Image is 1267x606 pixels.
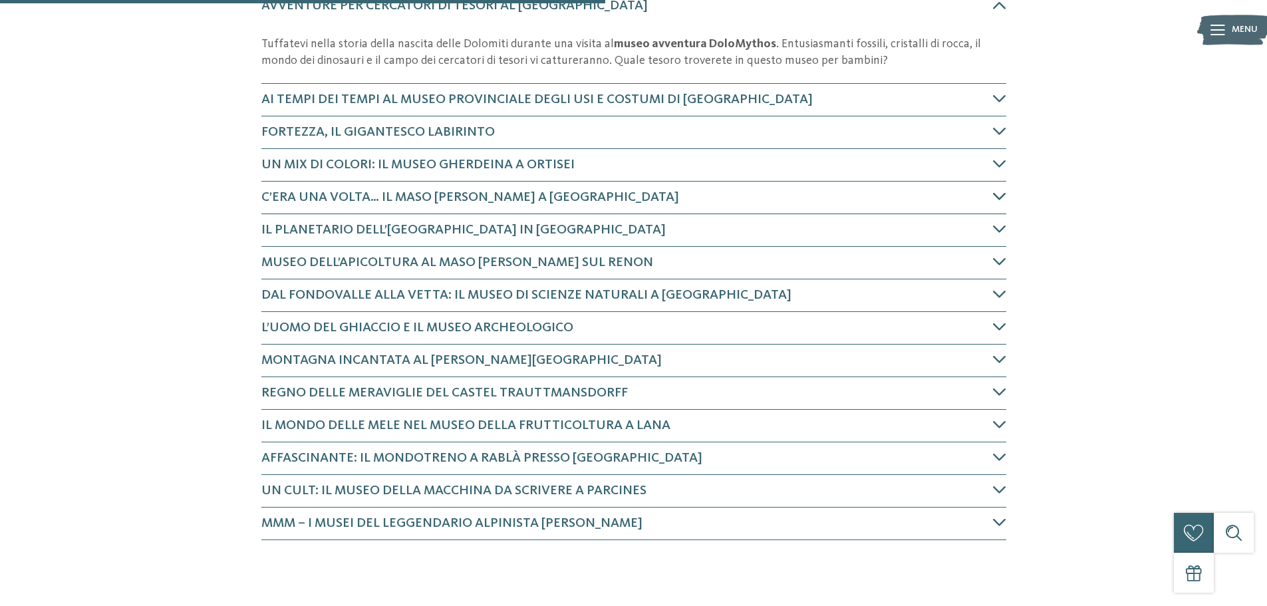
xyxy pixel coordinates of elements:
[261,191,679,204] span: C’era una volta… Il Maso [PERSON_NAME] a [GEOGRAPHIC_DATA]
[261,321,573,335] span: L’uomo del ghiaccio e il museo archeologico
[261,386,628,400] span: Regno delle meraviglie del Castel Trauttmansdorff
[261,289,791,302] span: Dal fondovalle alla vetta: il Museo di scienze naturali a [GEOGRAPHIC_DATA]
[261,93,813,106] span: Ai tempi dei tempi al museo provinciale degli usi e costumi di [GEOGRAPHIC_DATA]
[261,419,670,432] span: Il mondo delle mele nel Museo della frutticoltura a Lana
[614,38,776,50] strong: museo avventura DoloMythos
[261,354,662,367] span: Montagna incantata al [PERSON_NAME][GEOGRAPHIC_DATA]
[261,452,702,465] span: Affascinante: il Mondotreno a Rablà presso [GEOGRAPHIC_DATA]
[261,484,646,498] span: Un cult: il Museo della macchina da scrivere a Parcines
[261,256,653,269] span: Museo dell’apicoltura al Maso [PERSON_NAME] sul Renon
[261,158,575,172] span: Un mix di colori: il Museo Gherdeina a Ortisei
[261,517,642,530] span: MMM – I musei del leggendario alpinista [PERSON_NAME]
[261,126,495,139] span: Fortezza, il gigantesco labirinto
[261,224,666,237] span: Il planetario dell’[GEOGRAPHIC_DATA] in [GEOGRAPHIC_DATA]
[261,36,1006,69] p: Tuffatevi nella storia della nascita delle Dolomiti durante una visita al . Entusiasmanti fossili...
